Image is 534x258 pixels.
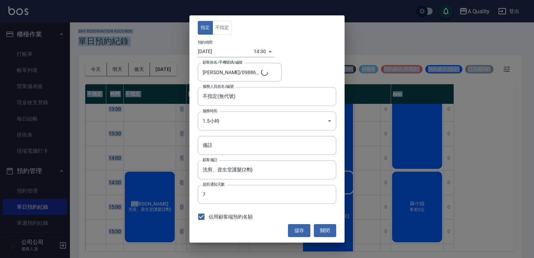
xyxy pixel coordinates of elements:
[203,108,217,114] label: 服務時長
[209,213,253,221] span: 佔用顧客端預約名額
[198,21,213,35] button: 指定
[198,40,212,45] label: 預約時間
[203,157,217,163] label: 顧客備註
[212,21,232,35] button: 不指定
[198,46,254,57] input: Choose date, selected date is 2025-08-15
[314,224,336,237] button: 關閉
[203,84,233,89] label: 服務人員姓名/編號
[203,60,243,65] label: 顧客姓名/手機號碼/編號
[198,112,336,130] div: 1.5小時
[203,182,225,187] label: 提前通知天數
[288,224,310,237] button: 儲存
[254,46,266,57] div: 14:30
